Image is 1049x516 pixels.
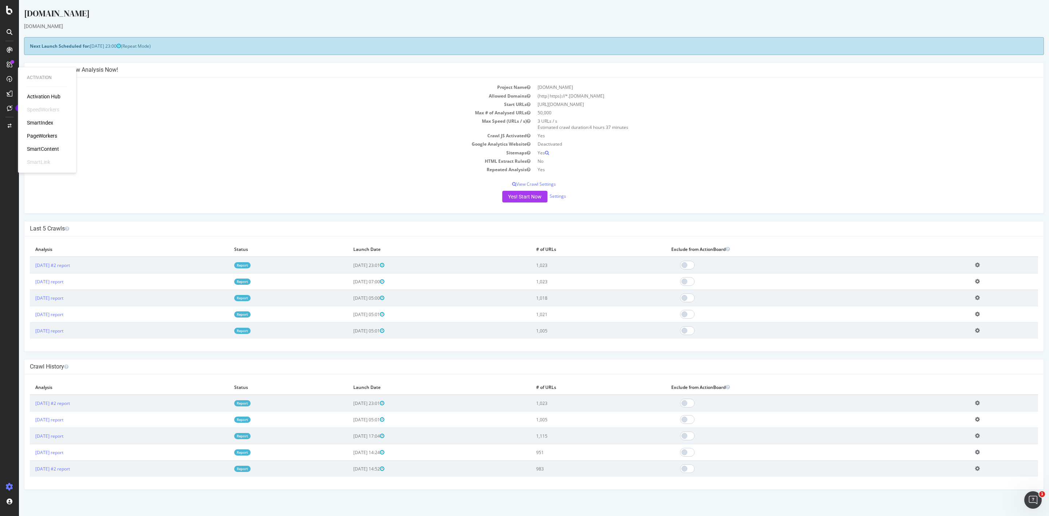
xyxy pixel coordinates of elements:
[215,449,232,456] a: Report
[215,417,232,423] a: Report
[215,400,232,406] a: Report
[16,449,44,456] a: [DATE] report
[512,444,647,461] td: 951
[215,466,232,472] a: Report
[27,93,60,100] a: Activation Hub
[27,145,59,153] a: SmartContent
[512,461,647,477] td: 983
[16,328,44,334] a: [DATE] report
[11,165,515,174] td: Repeated Analysis
[512,380,647,395] th: # of URLs
[515,140,1019,148] td: Deactivated
[215,295,232,301] a: Report
[11,83,515,91] td: Project Name
[512,411,647,428] td: 1,005
[11,225,1019,232] h4: Last 5 Crawls
[210,242,329,257] th: Status
[515,83,1019,91] td: [DOMAIN_NAME]
[11,117,515,131] td: Max Speed (URLs / s)
[16,400,51,406] a: [DATE] #2 report
[71,43,102,49] span: [DATE] 23:00
[512,306,647,323] td: 1,021
[11,380,210,395] th: Analysis
[334,417,365,423] span: [DATE] 05:01
[215,311,232,318] a: Report
[334,400,365,406] span: [DATE] 23:01
[11,109,515,117] td: Max # of Analysed URLs
[647,380,951,395] th: Exclude from ActionBoard
[210,380,329,395] th: Status
[1039,491,1045,497] span: 1
[512,395,647,411] td: 1,023
[16,433,44,439] a: [DATE] report
[27,106,59,113] div: SpeedWorkers
[334,466,365,472] span: [DATE] 14:52
[515,117,1019,131] td: 3 URLs / s Estimated crawl duration:
[215,433,232,439] a: Report
[515,149,1019,157] td: Yes
[512,428,647,444] td: 1,115
[15,105,22,111] div: Tooltip anchor
[334,433,365,439] span: [DATE] 17:04
[215,279,232,285] a: Report
[531,193,547,199] a: Settings
[11,131,515,140] td: Crawl JS Activated
[334,449,365,456] span: [DATE] 14:24
[16,262,51,268] a: [DATE] #2 report
[11,363,1019,370] h4: Crawl History
[570,124,609,130] span: 4 hours 37 minutes
[512,257,647,273] td: 1,023
[16,311,44,318] a: [DATE] report
[11,92,515,100] td: Allowed Domains
[329,380,512,395] th: Launch Date
[11,66,1019,74] h4: Configure your New Analysis Now!
[215,328,232,334] a: Report
[11,157,515,165] td: HTML Extract Rules
[27,75,68,81] div: Activation
[512,290,647,306] td: 1,018
[5,37,1025,55] div: (Repeat Mode)
[11,149,515,157] td: Sitemaps
[215,262,232,268] a: Report
[329,242,512,257] th: Launch Date
[5,23,1025,30] div: [DOMAIN_NAME]
[647,242,951,257] th: Exclude from ActionBoard
[16,279,44,285] a: [DATE] report
[5,7,1025,23] div: [DOMAIN_NAME]
[11,140,515,148] td: Google Analytics Website
[334,328,365,334] span: [DATE] 05:01
[334,262,365,268] span: [DATE] 23:01
[334,279,365,285] span: [DATE] 07:00
[11,100,515,109] td: Start URLs
[27,158,50,166] div: SmartLink
[11,43,71,49] strong: Next Launch Scheduled for:
[515,157,1019,165] td: No
[16,466,51,472] a: [DATE] #2 report
[16,295,44,301] a: [DATE] report
[334,295,365,301] span: [DATE] 05:00
[515,131,1019,140] td: Yes
[515,109,1019,117] td: 50,000
[515,165,1019,174] td: Yes
[11,242,210,257] th: Analysis
[515,92,1019,100] td: (http|https)://*.[DOMAIN_NAME]
[512,242,647,257] th: # of URLs
[1024,491,1042,509] iframe: Intercom live chat
[512,273,647,290] td: 1,023
[515,100,1019,109] td: [URL][DOMAIN_NAME]
[334,311,365,318] span: [DATE] 05:01
[27,119,53,126] a: SmartIndex
[483,191,529,202] button: Yes! Start Now
[16,417,44,423] a: [DATE] report
[512,323,647,339] td: 1,005
[27,132,57,139] a: PageWorkers
[11,181,1019,187] p: View Crawl Settings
